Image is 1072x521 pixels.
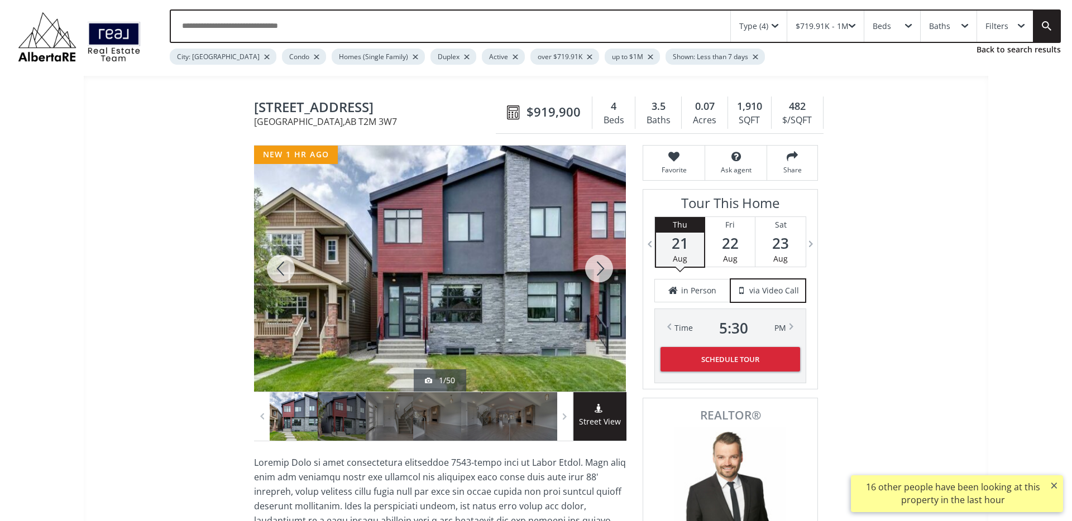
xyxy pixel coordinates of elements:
div: Condo [282,49,326,65]
span: Aug [723,253,738,264]
div: Fri [705,217,755,233]
div: 482 [777,99,817,114]
div: $719.91K - 1M [796,22,849,30]
span: 22 [705,235,755,251]
div: Filters [985,22,1008,30]
div: SQFT [734,112,765,129]
div: Sat [755,217,806,233]
div: up to $1M [605,49,660,65]
span: 2417 22 Street NW [254,100,501,117]
span: 5 : 30 [719,320,748,336]
div: Thu [656,217,704,233]
div: $/SQFT [777,112,817,129]
span: Street View [573,416,626,428]
img: Logo [12,9,146,65]
a: Back to search results [977,44,1061,55]
span: via Video Call [749,285,799,296]
span: Share [773,165,812,175]
div: 2417 22 Street NW Calgary, AB T2M 3W7 - Photo 1 of 50 [254,146,626,392]
div: 3.5 [641,99,676,114]
span: Aug [673,253,687,264]
span: [GEOGRAPHIC_DATA] , AB T2M 3W7 [254,117,501,126]
div: Baths [929,22,950,30]
div: 0.07 [687,99,721,114]
button: Schedule Tour [661,347,800,372]
div: Beds [598,112,629,129]
div: Type (4) [739,22,768,30]
div: Active [482,49,525,65]
span: 1,910 [737,99,762,114]
span: in Person [681,285,716,296]
div: Shown: Less than 7 days [666,49,765,65]
div: over $719.91K [530,49,599,65]
span: $919,900 [527,103,581,120]
span: Favorite [649,165,699,175]
span: 23 [755,235,806,251]
div: Acres [687,112,721,129]
div: City: [GEOGRAPHIC_DATA] [170,49,276,65]
div: 16 other people have been looking at this property in the last hour [856,481,1049,506]
div: Beds [873,22,891,30]
div: 1/50 [425,375,455,386]
span: Aug [773,253,788,264]
div: Duplex [430,49,476,65]
h3: Tour This Home [654,195,806,216]
div: new 1 hr ago [254,146,338,164]
div: Baths [641,112,676,129]
div: Time PM [674,320,786,336]
span: Ask agent [711,165,761,175]
span: REALTOR® [655,409,805,421]
div: Homes (Single Family) [332,49,425,65]
button: × [1045,475,1063,495]
div: 4 [598,99,629,114]
span: 21 [656,235,704,251]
